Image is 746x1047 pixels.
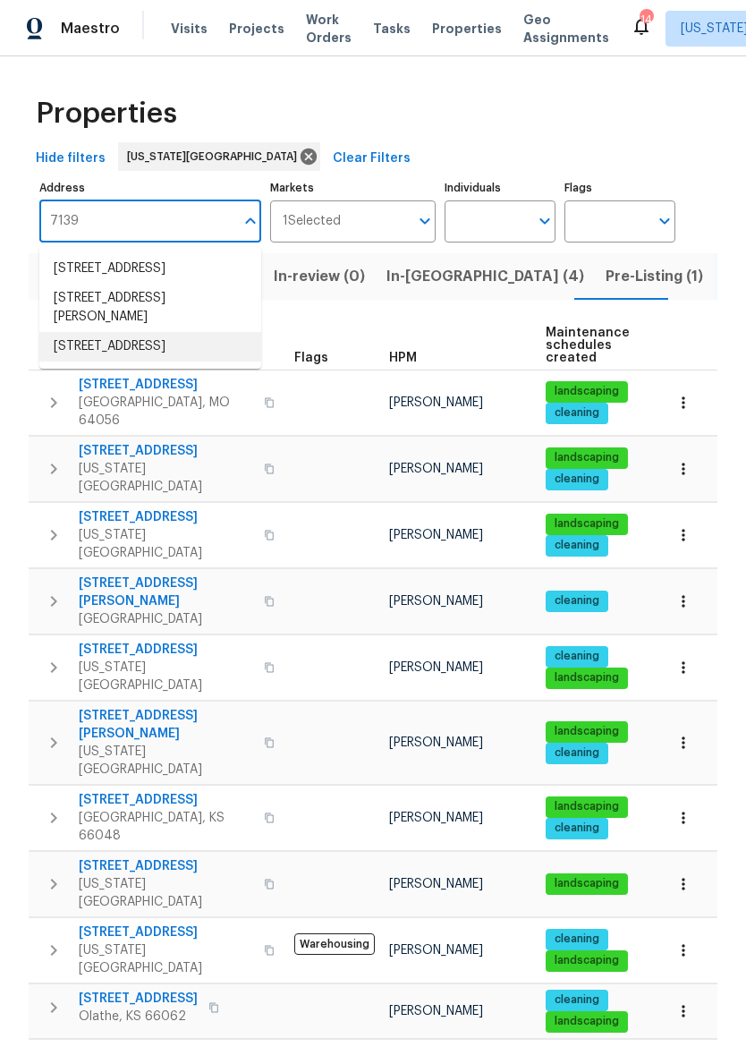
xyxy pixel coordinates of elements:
[389,352,417,364] span: HPM
[333,148,411,170] span: Clear Filters
[171,20,208,38] span: Visits
[547,649,606,664] span: cleaning
[39,200,234,243] input: Search ...
[79,641,253,659] span: [STREET_ADDRESS]
[118,142,320,171] div: [US_STATE][GEOGRAPHIC_DATA]
[283,214,341,229] span: 1 Selected
[79,376,253,394] span: [STREET_ADDRESS]
[79,743,253,779] span: [US_STATE][GEOGRAPHIC_DATA]
[29,142,113,175] button: Hide filters
[547,450,626,465] span: landscaping
[79,857,253,875] span: [STREET_ADDRESS]
[389,661,483,674] span: [PERSON_NAME]
[306,11,352,47] span: Work Orders
[238,209,263,234] button: Close
[79,990,198,1008] span: [STREET_ADDRESS]
[79,394,253,430] span: [GEOGRAPHIC_DATA], MO 64056
[79,924,253,941] span: [STREET_ADDRESS]
[389,529,483,541] span: [PERSON_NAME]
[547,724,626,739] span: landscaping
[79,508,253,526] span: [STREET_ADDRESS]
[389,396,483,409] span: [PERSON_NAME]
[389,812,483,824] span: [PERSON_NAME]
[547,953,626,968] span: landscaping
[39,183,261,193] label: Address
[389,736,483,749] span: [PERSON_NAME]
[79,659,253,694] span: [US_STATE][GEOGRAPHIC_DATA]
[532,209,557,234] button: Open
[274,264,365,289] span: In-review (0)
[79,1008,198,1026] span: Olathe, KS 66062
[445,183,555,193] label: Individuals
[79,526,253,562] span: [US_STATE][GEOGRAPHIC_DATA]
[389,595,483,608] span: [PERSON_NAME]
[547,472,606,487] span: cleaning
[389,1005,483,1017] span: [PERSON_NAME]
[36,105,177,123] span: Properties
[547,821,606,836] span: cleaning
[39,284,261,332] li: [STREET_ADDRESS][PERSON_NAME]
[79,791,253,809] span: [STREET_ADDRESS]
[294,933,375,955] span: Warehousing
[547,593,606,609] span: cleaning
[389,944,483,957] span: [PERSON_NAME]
[39,254,261,284] li: [STREET_ADDRESS]
[547,876,626,891] span: landscaping
[547,384,626,399] span: landscaping
[523,11,609,47] span: Geo Assignments
[79,442,253,460] span: [STREET_ADDRESS]
[36,148,106,170] span: Hide filters
[640,11,652,29] div: 14
[547,992,606,1008] span: cleaning
[79,610,253,628] span: [GEOGRAPHIC_DATA]
[229,20,284,38] span: Projects
[546,327,630,364] span: Maintenance schedules created
[79,575,253,610] span: [STREET_ADDRESS][PERSON_NAME]
[79,707,253,743] span: [STREET_ADDRESS][PERSON_NAME]
[547,932,606,947] span: cleaning
[294,352,328,364] span: Flags
[61,20,120,38] span: Maestro
[373,22,411,35] span: Tasks
[606,264,703,289] span: Pre-Listing (1)
[39,332,261,362] li: [STREET_ADDRESS]
[79,875,253,911] span: [US_STATE][GEOGRAPHIC_DATA]
[547,516,626,532] span: landscaping
[547,405,606,421] span: cleaning
[127,148,304,166] span: [US_STATE][GEOGRAPHIC_DATA]
[270,183,437,193] label: Markets
[79,460,253,496] span: [US_STATE][GEOGRAPHIC_DATA]
[547,1014,626,1029] span: landscaping
[547,538,606,553] span: cleaning
[326,142,418,175] button: Clear Filters
[389,463,483,475] span: [PERSON_NAME]
[547,799,626,814] span: landscaping
[564,183,675,193] label: Flags
[652,209,677,234] button: Open
[386,264,584,289] span: In-[GEOGRAPHIC_DATA] (4)
[79,809,253,845] span: [GEOGRAPHIC_DATA], KS 66048
[412,209,437,234] button: Open
[432,20,502,38] span: Properties
[547,745,606,761] span: cleaning
[79,941,253,977] span: [US_STATE][GEOGRAPHIC_DATA]
[547,670,626,685] span: landscaping
[389,878,483,890] span: [PERSON_NAME]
